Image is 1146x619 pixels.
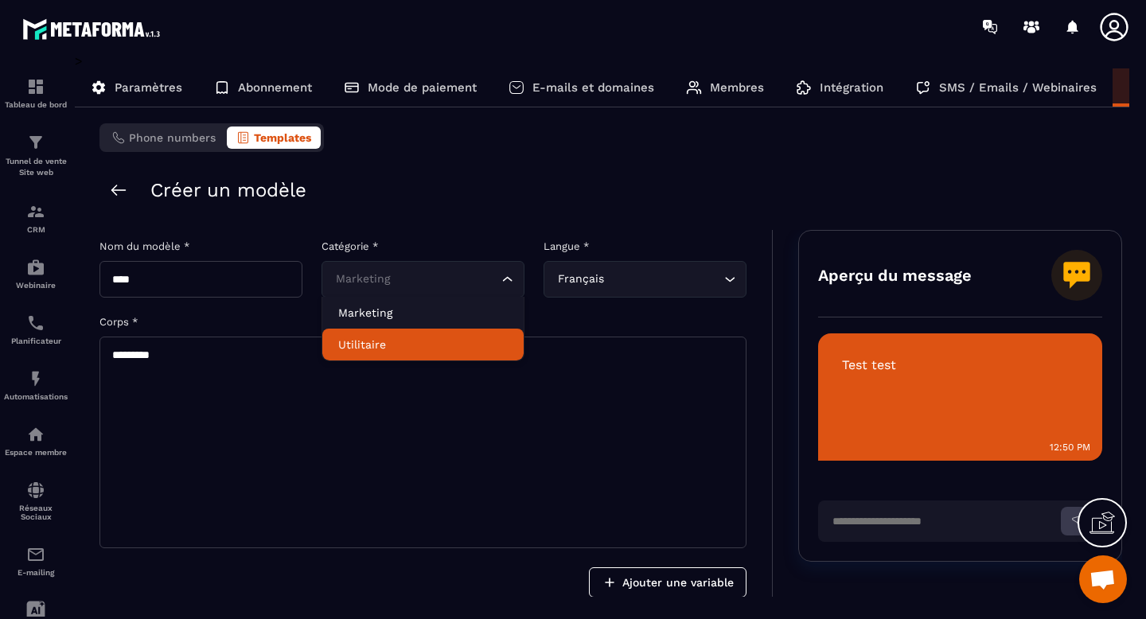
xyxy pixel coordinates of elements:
div: Search for option [544,261,746,298]
button: Phone numbers [103,127,225,149]
p: Paramètres [115,80,182,95]
p: SMS / Emails / Webinaires [939,80,1097,95]
p: CRM [4,225,68,234]
span: Français [554,271,607,288]
a: social-networksocial-networkRéseaux Sociaux [4,469,68,533]
img: automations [26,258,45,277]
h2: Créer un modèle [150,179,306,201]
p: Automatisations [4,392,68,401]
a: schedulerschedulerPlanificateur [4,302,68,357]
input: Search for option [332,271,498,288]
label: Nom du modèle * [99,240,189,252]
span: Phone numbers [129,131,216,144]
a: emailemailE-mailing [4,533,68,589]
a: formationformationCRM [4,190,68,246]
p: Espace membre [4,448,68,457]
p: Tableau de bord [4,100,68,109]
label: Corps * [99,316,138,328]
div: Search for option [322,261,524,298]
p: Tunnel de vente Site web [4,156,68,178]
button: Ajouter une variable [589,567,746,598]
img: formation [26,202,45,221]
img: email [26,545,45,564]
img: automations [26,369,45,388]
img: scheduler [26,313,45,333]
a: formationformationTableau de bord [4,65,68,121]
a: automationsautomationsAutomatisations [4,357,68,413]
div: Ouvrir le chat [1079,555,1127,603]
p: E-mailing [4,568,68,577]
img: logo [22,14,166,44]
p: Mode de paiement [368,80,477,95]
p: Planificateur [4,337,68,345]
p: Webinaire [4,281,68,290]
a: formationformationTunnel de vente Site web [4,121,68,190]
p: Intégration [820,80,883,95]
img: formation [26,133,45,152]
p: Marketing [338,305,508,321]
label: Langue * [544,240,589,252]
p: Membres [710,80,764,95]
input: Search for option [607,271,720,288]
p: Réseaux Sociaux [4,504,68,521]
img: automations [26,425,45,444]
button: Templates [227,127,321,149]
span: Templates [254,131,311,144]
a: automationsautomationsWebinaire [4,246,68,302]
p: E-mails et domaines [532,80,654,95]
p: Utilitaire [338,337,508,352]
a: automationsautomationsEspace membre [4,413,68,469]
p: Abonnement [238,80,312,95]
img: social-network [26,481,45,500]
img: formation [26,77,45,96]
label: Catégorie * [322,240,378,252]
